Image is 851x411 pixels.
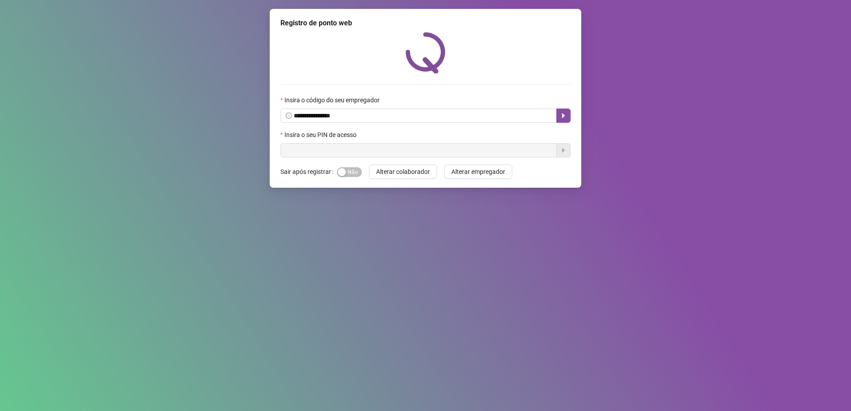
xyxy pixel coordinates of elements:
[444,165,512,179] button: Alterar empregador
[451,167,505,177] span: Alterar empregador
[280,165,337,179] label: Sair após registrar
[376,167,430,177] span: Alterar colaborador
[280,130,362,140] label: Insira o seu PIN de acesso
[280,18,571,28] div: Registro de ponto web
[280,95,385,105] label: Insira o código do seu empregador
[369,165,437,179] button: Alterar colaborador
[405,32,446,73] img: QRPoint
[560,112,567,119] span: caret-right
[286,113,292,119] span: info-circle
